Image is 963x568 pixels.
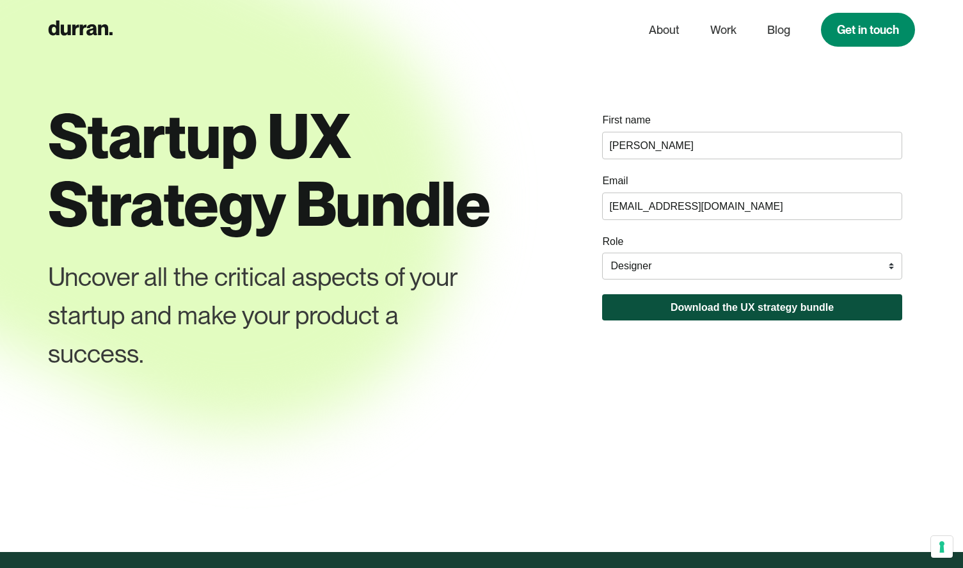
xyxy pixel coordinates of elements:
[602,113,651,127] label: First name
[48,258,466,373] div: Uncover all the critical aspects of your startup and make your product a success.
[48,102,513,237] h1: Startup UX Strategy Bundle
[710,18,736,42] a: Work
[602,193,902,220] input: email
[649,18,680,42] a: About
[48,17,113,42] a: home
[602,294,902,320] button: Download the UX strategy bundle
[931,536,953,558] button: Your consent preferences for tracking technologies
[767,18,790,42] a: Blog
[602,253,902,280] select: role
[602,132,902,159] input: name
[602,235,623,249] label: Role
[821,13,915,47] a: Get in touch
[602,174,628,188] label: Email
